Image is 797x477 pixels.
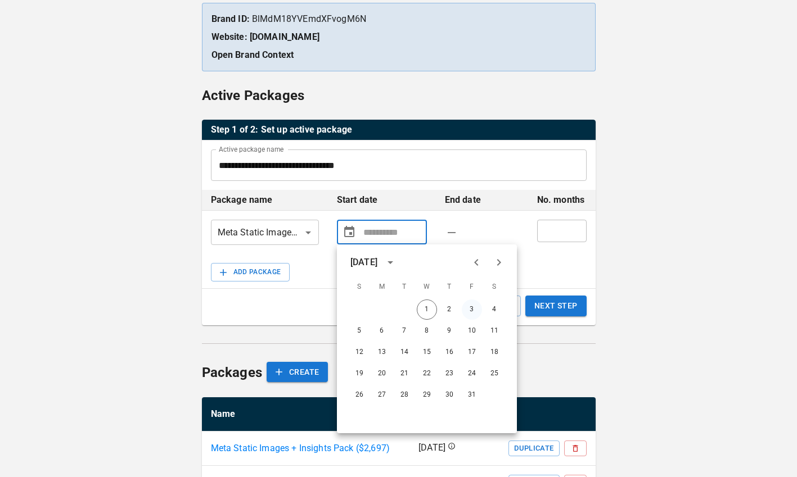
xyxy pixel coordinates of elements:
button: 14 [394,342,415,362]
button: 16 [439,342,460,362]
button: 6 [372,321,392,341]
th: No. months [528,190,596,211]
strong: Website: [211,31,247,42]
button: Duplicate [508,440,559,456]
button: CREATE [267,362,328,383]
button: 15 [417,342,437,362]
table: active packages table [202,190,596,254]
button: Choose date [340,222,359,242]
a: Meta Static Images + Insights Pack ($2,697) [211,442,390,455]
th: End date [436,190,528,211]
button: NEXT STEP [525,296,587,316]
button: Previous month [465,251,488,274]
button: 18 [484,342,505,362]
button: 30 [439,385,460,405]
button: 17 [462,342,482,362]
button: 2 [439,299,460,320]
button: 29 [417,385,437,405]
button: 22 [417,364,437,384]
button: 26 [349,385,370,405]
button: Next month [488,251,510,274]
th: Step 1 of 2: Set up active package [202,120,596,140]
button: 24 [462,364,482,384]
button: 20 [372,364,392,384]
table: active packages table [202,120,596,140]
button: 8 [417,321,437,341]
button: 28 [394,385,415,405]
button: 10 [462,321,482,341]
h6: Active Packages [202,85,305,106]
button: calendar view is open, switch to year view [381,253,400,272]
span: Sunday [349,276,370,298]
h6: Packages [202,362,262,383]
button: 21 [394,364,415,384]
span: Monday [372,276,392,298]
button: 27 [372,385,392,405]
th: Start date [328,190,436,211]
span: Tuesday [394,276,415,298]
div: [DATE] [350,256,377,269]
button: 4 [484,299,505,320]
button: 12 [349,342,370,362]
span: Thursday [439,276,460,298]
a: [DOMAIN_NAME] [250,31,319,42]
button: 5 [349,321,370,341]
span: Wednesday [417,276,437,298]
span: Friday [462,276,482,298]
p: [DATE] [418,442,445,455]
a: Open Brand Context [211,49,294,60]
button: 1 [417,299,437,320]
button: ADD PACKAGE [211,263,290,281]
button: 9 [439,321,460,341]
button: 13 [372,342,392,362]
p: Meta Static Images + Insights Pack ($ 2,697 ) [211,442,390,455]
th: Package name [202,190,328,211]
label: Active package name [219,144,283,154]
button: 7 [394,321,415,341]
th: Name [202,397,410,431]
button: 19 [349,364,370,384]
p: BlMdM18YVEmdXFvogM6N [211,12,586,26]
button: 25 [484,364,505,384]
button: 3 [462,299,482,320]
strong: Brand ID: [211,13,250,24]
button: 31 [462,385,482,405]
span: Saturday [484,276,505,298]
button: 23 [439,364,460,384]
button: 11 [484,321,505,341]
div: Meta Static Images + Insights Pack ($ 2,697 ) [211,221,319,243]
